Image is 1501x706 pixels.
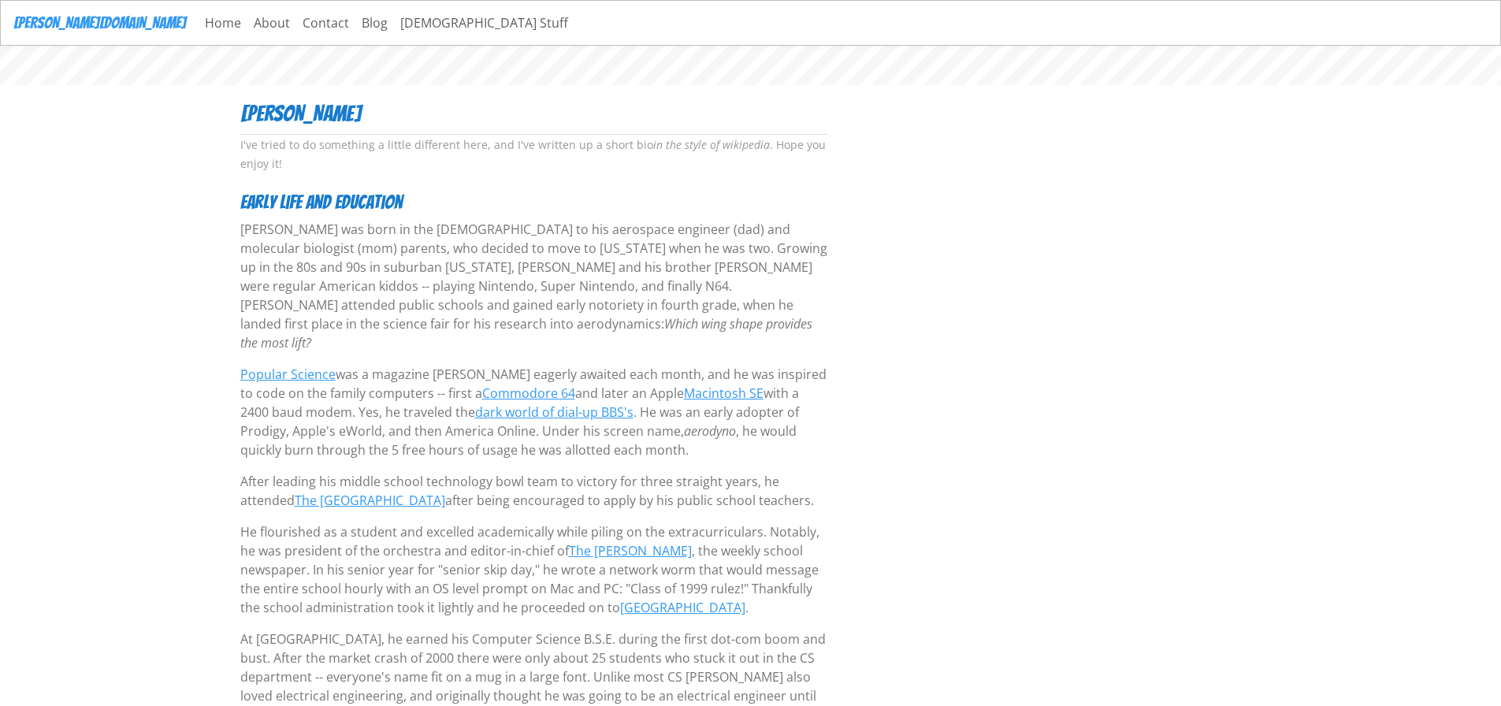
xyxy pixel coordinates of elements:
a: The [PERSON_NAME] [569,542,692,559]
em: Which wing shape provides the most lift? [240,315,812,351]
em: in the style of wikipedia [653,137,770,152]
a: About [247,7,296,39]
a: Blog [355,7,394,39]
p: was a magazine [PERSON_NAME] eagerly awaited each month, and he was inspired to code on the famil... [240,365,828,459]
h4: Early life and education [240,191,828,214]
p: He flourished as a student and excelled academically while piling on the extracurriculars. Notabl... [240,522,828,617]
p: [PERSON_NAME] was born in the [DEMOGRAPHIC_DATA] to his aerospace engineer (dad) and molecular bi... [240,220,828,352]
a: Contact [296,7,355,39]
a: Popular Science [240,366,336,383]
a: [DEMOGRAPHIC_DATA] Stuff [394,7,574,39]
h3: [PERSON_NAME] [240,101,828,128]
p: After leading his middle school technology bowl team to victory for three straight years, he atte... [240,472,828,510]
a: Commodore 64 [482,385,575,402]
a: [PERSON_NAME][DOMAIN_NAME] [13,7,186,39]
small: I've tried to do something a little different here, and I've written up a short bio . Hope you en... [240,137,826,171]
a: Macintosh SE [684,385,764,402]
em: aerodyno [684,422,736,440]
a: The [GEOGRAPHIC_DATA] [295,492,445,509]
a: [GEOGRAPHIC_DATA] [620,599,745,616]
a: dark world of dial-up BBS's [475,403,633,421]
a: Home [199,7,247,39]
